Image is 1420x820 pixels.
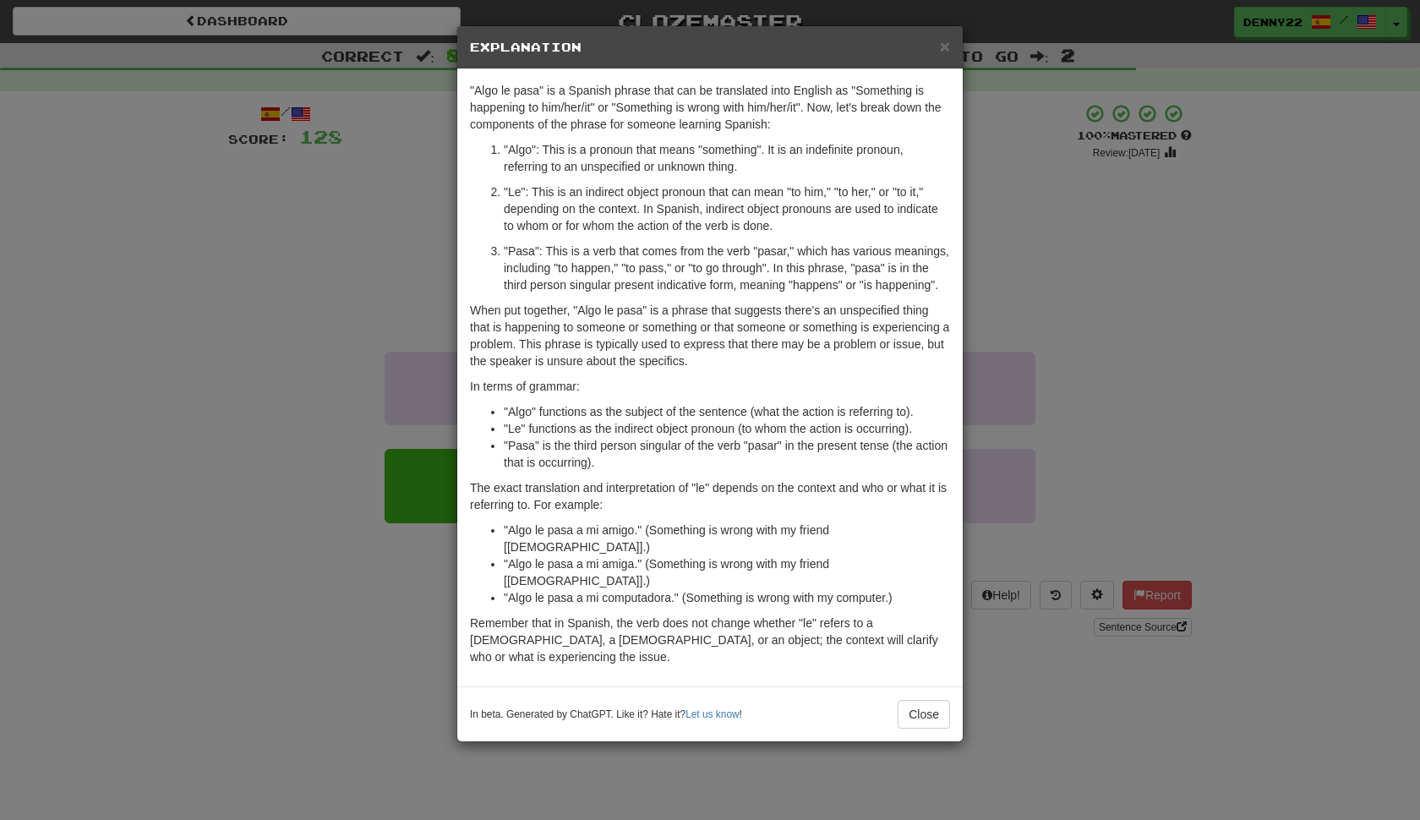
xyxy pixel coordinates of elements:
[504,183,950,234] p: "Le": This is an indirect object pronoun that can mean "to him," "to her," or "to it," depending ...
[470,479,950,513] p: The exact translation and interpretation of "le" depends on the context and who or what it is ref...
[504,141,950,175] p: "Algo": This is a pronoun that means "something". It is an indefinite pronoun, referring to an un...
[470,615,950,665] p: Remember that in Spanish, the verb does not change whether "le" refers to a [DEMOGRAPHIC_DATA], a...
[504,437,950,471] li: "Pasa" is the third person singular of the verb "pasar" in the present tense (the action that is ...
[940,36,950,56] span: ×
[940,37,950,55] button: Close
[470,39,950,56] h5: Explanation
[470,82,950,133] p: "Algo le pasa" is a Spanish phrase that can be translated into English as "Something is happening...
[898,700,950,729] button: Close
[504,589,950,606] li: "Algo le pasa a mi computadora." (Something is wrong with my computer.)
[470,378,950,395] p: In terms of grammar:
[504,555,950,589] li: "Algo le pasa a mi amiga." (Something is wrong with my friend [[DEMOGRAPHIC_DATA]].)
[685,708,739,720] a: Let us know
[470,708,742,722] small: In beta. Generated by ChatGPT. Like it? Hate it? !
[470,302,950,369] p: When put together, "Algo le pasa" is a phrase that suggests there's an unspecified thing that is ...
[504,522,950,555] li: "Algo le pasa a mi amigo." (Something is wrong with my friend [[DEMOGRAPHIC_DATA]].)
[504,243,950,293] p: "Pasa": This is a verb that comes from the verb "pasar," which has various meanings, including "t...
[504,403,950,420] li: "Algo" functions as the subject of the sentence (what the action is referring to).
[504,420,950,437] li: "Le" functions as the indirect object pronoun (to whom the action is occurring).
